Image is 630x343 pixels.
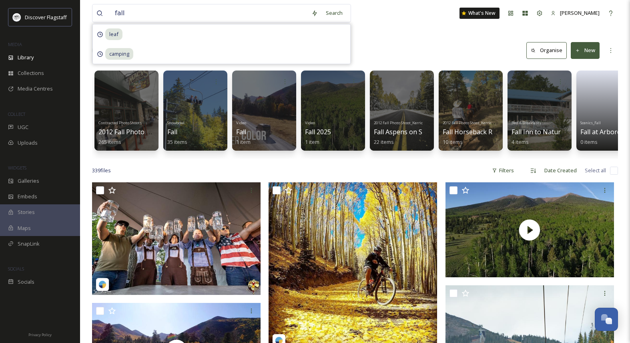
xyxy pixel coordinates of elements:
span: Fall [236,127,246,136]
span: 1 item [236,138,251,145]
a: Privacy Policy [28,329,52,339]
a: What's New [459,8,500,19]
span: Snowbowl [167,120,185,125]
a: 2012 Fall Photo Shoot_Kerrick [PERSON_NAME]Fall Horseback Ride10 items [443,118,526,145]
span: 2012 Fall Photo Shoot_Kerrick [PERSON_NAME] [98,127,241,136]
span: Bed & Breakfasts [512,120,541,125]
span: SOCIALS [8,266,24,272]
span: Scenics_Fall [580,120,601,125]
button: Open Chat [595,308,618,331]
span: 10 items [443,138,463,145]
span: Select all [585,167,606,174]
img: discoverflagstaff-1882231.jpg [92,182,261,295]
div: Filters [488,163,518,178]
span: Fall Aspens on Snowbowl Road [374,127,466,136]
span: 1 item [305,138,319,145]
span: camping [105,48,133,60]
span: Stories [18,208,35,216]
a: VideoFall1 item [236,118,251,145]
span: Maps [18,224,31,232]
span: 339 file s [92,167,111,174]
span: 2012 Fall Photo Shoot_Kerrick [PERSON_NAME] [374,120,457,125]
span: Uploads [18,139,38,147]
span: Galleries [18,177,39,185]
img: Untitled%20design%20(1).png [13,13,21,21]
div: Date Created [540,163,581,178]
span: 35 items [167,138,187,145]
span: 2012 Fall Photo Shoot_Kerrick [PERSON_NAME] [443,120,526,125]
span: Privacy Policy [28,332,52,337]
span: Discover Flagstaff [25,14,67,21]
span: 22 items [374,138,394,145]
a: 2012 Fall Photo Shoot_Kerrick [PERSON_NAME]Fall Aspens on Snowbowl Road22 items [374,118,466,145]
span: SnapLink [18,240,40,248]
img: snapsea-logo.png [98,280,106,289]
span: 4 items [512,138,529,145]
span: 0 items [580,138,598,145]
span: Fall Horseback Ride [443,127,501,136]
a: Bed & BreakfastsFall Inn to Nature B&B4 items [512,118,579,145]
span: WIDGETS [8,165,26,171]
input: Search your library [111,4,307,22]
a: Contracted Photo Shoots2012 Fall Photo Shoot_Kerrick [PERSON_NAME]265 items [98,118,241,145]
span: Contracted Photo Shoots [98,120,142,125]
span: Fall [167,127,177,136]
span: Embeds [18,193,37,200]
span: Video [305,120,315,125]
a: [PERSON_NAME] [547,5,604,21]
img: thumbnail [445,182,614,277]
div: Search [322,5,347,21]
span: Library [18,54,34,61]
span: UGC [18,123,28,131]
span: COLLECT [8,111,25,117]
span: Fall 2025 [305,127,331,136]
span: Collections [18,69,44,77]
span: 265 items [98,138,121,145]
a: SnowbowlFall35 items [167,118,187,145]
span: [PERSON_NAME] [560,9,600,16]
span: Media Centres [18,85,53,93]
span: MEDIA [8,41,22,47]
a: VideoFall 20251 item [305,118,331,145]
button: Organise [526,42,567,59]
span: Fall Inn to Nature B&B [512,127,579,136]
span: Video [236,120,246,125]
button: New [571,42,600,59]
span: leaf [105,28,122,40]
span: Socials [18,278,34,286]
